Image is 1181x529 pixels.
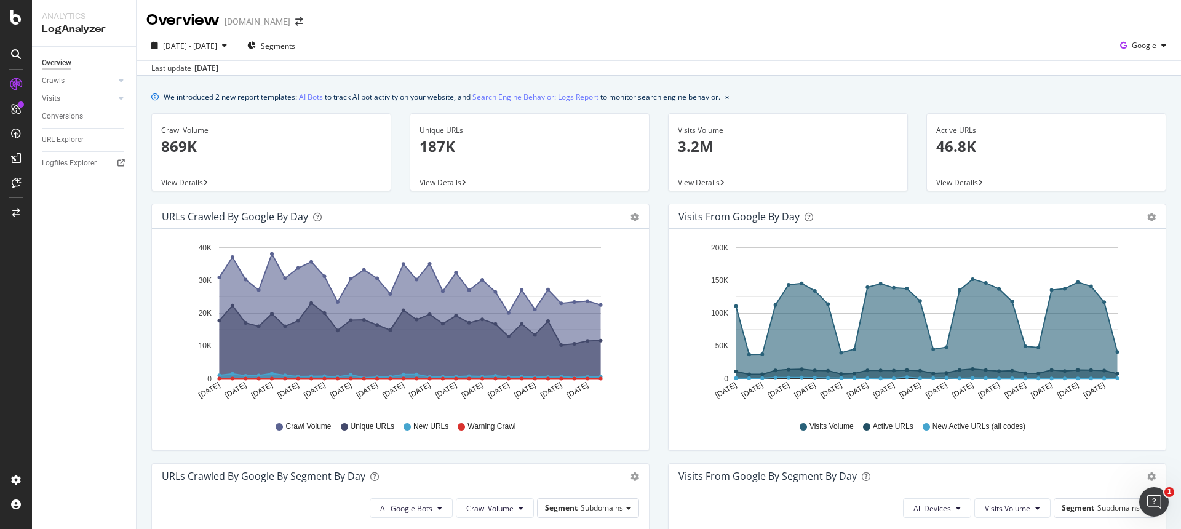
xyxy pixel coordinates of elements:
div: Unique URLs [420,125,640,136]
span: Visits Volume [985,503,1030,514]
div: gear [1147,213,1156,221]
text: [DATE] [223,381,248,400]
p: 3.2M [678,136,898,157]
span: Subdomains [581,503,623,513]
text: [DATE] [766,381,791,400]
text: 0 [207,375,212,383]
text: 0 [724,375,728,383]
span: View Details [420,177,461,188]
text: [DATE] [1029,381,1054,400]
text: 100K [711,309,728,317]
svg: A chart. [678,239,1156,410]
span: View Details [936,177,978,188]
div: arrow-right-arrow-left [295,17,303,26]
div: Crawls [42,74,65,87]
text: [DATE] [950,381,975,400]
div: [DATE] [194,63,218,74]
a: Logfiles Explorer [42,157,127,170]
div: gear [1147,472,1156,481]
text: 30K [199,276,212,285]
a: URL Explorer [42,133,127,146]
p: 46.8K [936,136,1156,157]
span: View Details [678,177,720,188]
span: New URLs [413,421,448,432]
button: Visits Volume [974,498,1051,518]
text: [DATE] [328,381,353,400]
div: Visits [42,92,60,105]
div: Active URLs [936,125,1156,136]
text: [DATE] [1003,381,1028,400]
text: [DATE] [197,381,221,400]
span: Segment [1062,503,1094,513]
span: New Active URLs (all codes) [932,421,1025,432]
div: URLs Crawled by Google By Segment By Day [162,470,365,482]
div: Overview [42,57,71,70]
button: close banner [722,88,732,106]
text: [DATE] [977,381,1001,400]
button: Crawl Volume [456,498,534,518]
a: Visits [42,92,115,105]
text: [DATE] [793,381,817,400]
text: [DATE] [565,381,590,400]
text: [DATE] [355,381,380,400]
text: [DATE] [460,381,485,400]
a: Overview [42,57,127,70]
text: [DATE] [714,381,738,400]
text: [DATE] [1082,381,1107,400]
div: info banner [151,90,1166,103]
div: gear [630,472,639,481]
text: [DATE] [250,381,274,400]
div: We introduced 2 new report templates: to track AI bot activity on your website, and to monitor se... [164,90,720,103]
button: All Devices [903,498,971,518]
a: AI Bots [299,90,323,103]
span: Warning Crawl [467,421,515,432]
div: Visits Volume [678,125,898,136]
span: Crawl Volume [466,503,514,514]
div: Conversions [42,110,83,123]
div: Visits from Google By Segment By Day [678,470,857,482]
div: Crawl Volume [161,125,381,136]
div: URL Explorer [42,133,84,146]
text: [DATE] [845,381,870,400]
text: [DATE] [381,381,406,400]
span: Unique URLs [351,421,394,432]
a: Conversions [42,110,127,123]
div: Overview [146,10,220,31]
text: [DATE] [407,381,432,400]
span: [DATE] - [DATE] [163,41,217,51]
text: 20K [199,309,212,317]
span: View Details [161,177,203,188]
text: 40K [199,244,212,252]
text: 10K [199,342,212,351]
span: 1 [1164,487,1174,497]
svg: A chart. [162,239,639,410]
text: [DATE] [740,381,765,400]
span: Active URLs [873,421,913,432]
span: Segment [545,503,578,513]
button: [DATE] - [DATE] [146,36,232,55]
div: LogAnalyzer [42,22,126,36]
button: Segments [242,36,300,55]
span: All Google Bots [380,503,432,514]
text: 200K [711,244,728,252]
text: [DATE] [872,381,896,400]
text: [DATE] [924,381,948,400]
span: Segments [261,41,295,51]
div: URLs Crawled by Google by day [162,210,308,223]
a: Crawls [42,74,115,87]
text: [DATE] [434,381,458,400]
div: Logfiles Explorer [42,157,97,170]
a: Search Engine Behavior: Logs Report [472,90,598,103]
text: [DATE] [512,381,537,400]
text: 150K [711,276,728,285]
text: [DATE] [302,381,327,400]
span: Visits Volume [809,421,854,432]
iframe: Intercom live chat [1139,487,1169,517]
p: 187K [420,136,640,157]
text: [DATE] [1056,381,1080,400]
span: All Devices [913,503,951,514]
text: [DATE] [487,381,511,400]
div: Visits from Google by day [678,210,800,223]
